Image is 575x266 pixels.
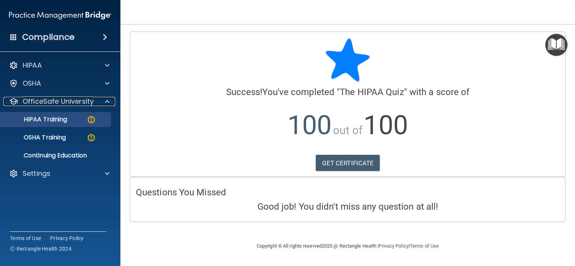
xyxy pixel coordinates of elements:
[87,115,96,124] img: warning-circle.0cc9ac19.png
[136,202,560,212] h4: Good job! You didn't miss any question at all!
[87,133,96,142] img: warning-circle.0cc9ac19.png
[9,61,110,70] a: HIPAA
[333,124,363,137] span: out of
[136,187,560,197] h4: Questions You Missed
[545,34,567,56] button: Open Resource Center
[5,134,66,141] p: OSHA Training
[5,116,67,123] p: HIPAA Training
[379,243,408,249] a: Privacy Policy
[9,8,111,23] img: PMB logo
[410,243,439,249] a: Terms of Use
[23,79,41,88] p: OSHA
[210,234,485,258] div: Copyright © All rights reserved 2025 @ Rectangle Health | |
[23,61,42,70] p: HIPAA
[226,87,263,97] span: Success!
[9,97,110,106] a: OfficeSafe University
[136,87,560,97] h4: You've completed " " with a score of
[50,234,84,242] a: Privacy Policy
[316,155,380,171] a: GET CERTIFICATE
[23,97,94,106] p: OfficeSafe University
[23,169,50,178] p: Settings
[10,234,41,242] a: Terms of Use
[22,32,75,42] h4: Compliance
[9,79,110,88] a: OSHA
[340,87,404,97] span: The HIPAA Quiz
[364,110,408,141] span: 100
[325,38,370,83] img: blue-star-rounded.9d042014.png
[9,169,110,178] a: Settings
[287,110,332,141] span: 100
[5,152,108,159] p: Continuing Education
[445,225,566,255] iframe: Drift Widget Chat Controller
[10,245,71,252] span: Ⓒ Rectangle Health 2024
